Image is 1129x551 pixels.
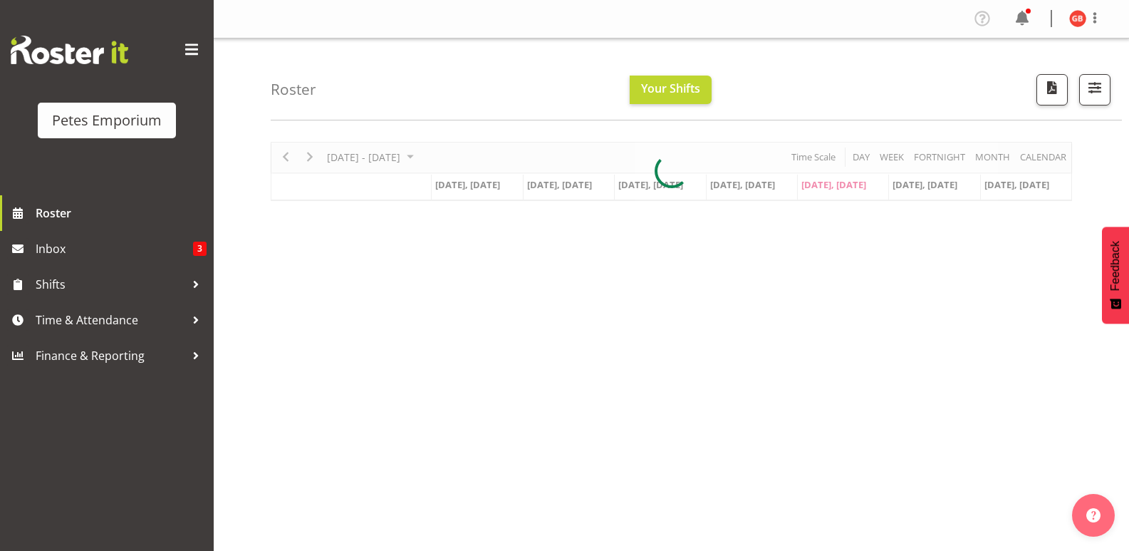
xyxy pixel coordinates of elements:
[630,76,712,104] button: Your Shifts
[1079,74,1110,105] button: Filter Shifts
[271,81,316,98] h4: Roster
[36,238,193,259] span: Inbox
[52,110,162,131] div: Petes Emporium
[36,309,185,331] span: Time & Attendance
[11,36,128,64] img: Rosterit website logo
[36,345,185,366] span: Finance & Reporting
[641,81,700,96] span: Your Shifts
[36,202,207,224] span: Roster
[36,274,185,295] span: Shifts
[1086,508,1101,522] img: help-xxl-2.png
[1069,10,1086,27] img: gillian-byford11184.jpg
[1102,227,1129,324] button: Feedback - Show survey
[193,242,207,256] span: 3
[1036,74,1068,105] button: Download a PDF of the roster according to the set date range.
[1109,241,1122,291] span: Feedback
